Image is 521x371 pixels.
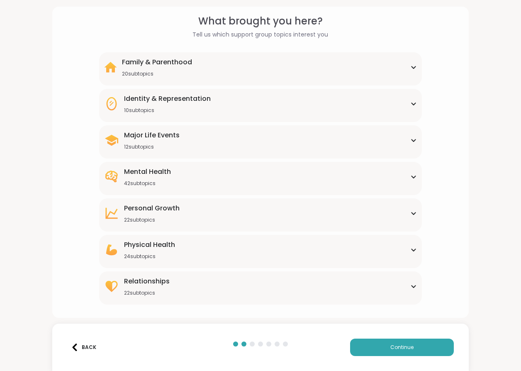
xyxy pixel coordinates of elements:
[198,14,323,29] span: What brought you here?
[124,253,175,260] div: 24 subtopics
[124,276,170,286] div: Relationships
[124,290,170,296] div: 22 subtopics
[122,71,192,77] div: 20 subtopics
[192,30,328,39] span: Tell us which support group topics interest you
[390,344,414,351] span: Continue
[124,144,180,150] div: 12 subtopics
[71,344,96,351] div: Back
[124,203,180,213] div: Personal Growth
[124,130,180,140] div: Major Life Events
[124,240,175,250] div: Physical Health
[122,57,192,67] div: Family & Parenthood
[124,180,171,187] div: 42 subtopics
[350,339,454,356] button: Continue
[124,217,180,223] div: 22 subtopics
[124,107,211,114] div: 10 subtopics
[124,94,211,104] div: Identity & Representation
[124,167,171,177] div: Mental Health
[67,339,100,356] button: Back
